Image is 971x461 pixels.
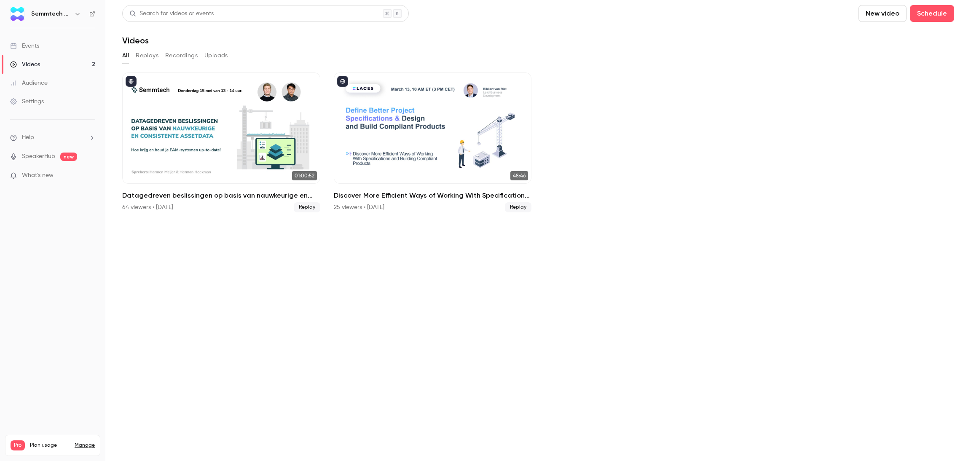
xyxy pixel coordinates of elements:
[60,153,77,161] span: new
[31,10,71,18] h6: Semmtech & Laces
[122,49,129,62] button: All
[334,72,532,212] a: 48:46Discover More Efficient Ways of Working With Specifications and Building Compliant Products2...
[858,5,907,22] button: New video
[75,442,95,449] a: Manage
[294,202,320,212] span: Replay
[334,190,532,201] h2: Discover More Efficient Ways of Working With Specifications and Building Compliant Products
[22,152,55,161] a: SpeakerHub
[505,202,531,212] span: Replay
[122,35,149,46] h1: Videos
[910,5,954,22] button: Schedule
[122,72,954,212] ul: Videos
[11,7,24,21] img: Semmtech & Laces
[85,172,95,180] iframe: Noticeable Trigger
[122,72,320,212] li: Datagedreven beslissingen op basis van nauwkeurige en consistente assetdata
[10,133,95,142] li: help-dropdown-opener
[10,79,48,87] div: Audience
[136,49,158,62] button: Replays
[10,60,40,69] div: Videos
[122,203,173,212] div: 64 viewers • [DATE]
[11,440,25,450] span: Pro
[122,5,954,456] section: Videos
[30,442,70,449] span: Plan usage
[292,171,317,180] span: 01:00:52
[334,203,384,212] div: 25 viewers • [DATE]
[122,72,320,212] a: 01:00:52Datagedreven beslissingen op basis van nauwkeurige en consistente assetdata64 viewers • [...
[126,76,137,87] button: published
[334,72,532,212] li: Discover More Efficient Ways of Working With Specifications and Building Compliant Products
[10,42,39,50] div: Events
[204,49,228,62] button: Uploads
[122,190,320,201] h2: Datagedreven beslissingen op basis van nauwkeurige en consistente assetdata
[337,76,348,87] button: published
[22,133,34,142] span: Help
[129,9,214,18] div: Search for videos or events
[165,49,198,62] button: Recordings
[22,171,54,180] span: What's new
[10,97,44,106] div: Settings
[510,171,528,180] span: 48:46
